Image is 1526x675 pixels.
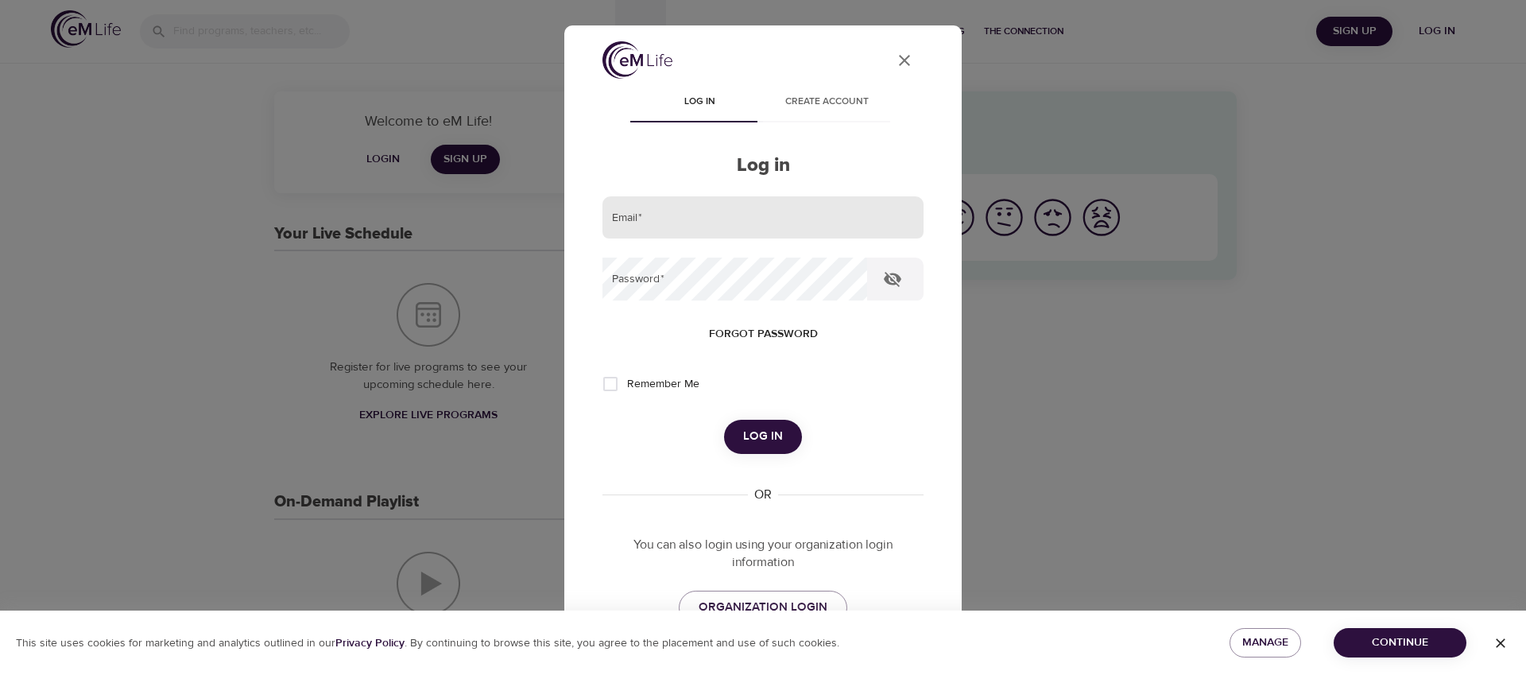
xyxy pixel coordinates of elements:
img: logo [602,41,672,79]
span: Continue [1346,633,1454,653]
a: ORGANIZATION LOGIN [679,591,847,624]
span: Manage [1242,633,1288,653]
button: close [885,41,924,80]
p: You can also login using your organization login information [602,536,924,572]
span: Create account [773,94,881,111]
span: ORGANIZATION LOGIN [699,597,827,618]
span: Log in [645,94,753,111]
button: Log in [724,420,802,453]
h2: Log in [602,154,924,177]
div: disabled tabs example [602,84,924,122]
b: Privacy Policy [335,636,405,650]
button: Forgot password [703,320,824,349]
span: Log in [743,426,783,447]
div: OR [748,486,778,504]
span: Forgot password [709,324,818,344]
span: Remember Me [627,376,699,393]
